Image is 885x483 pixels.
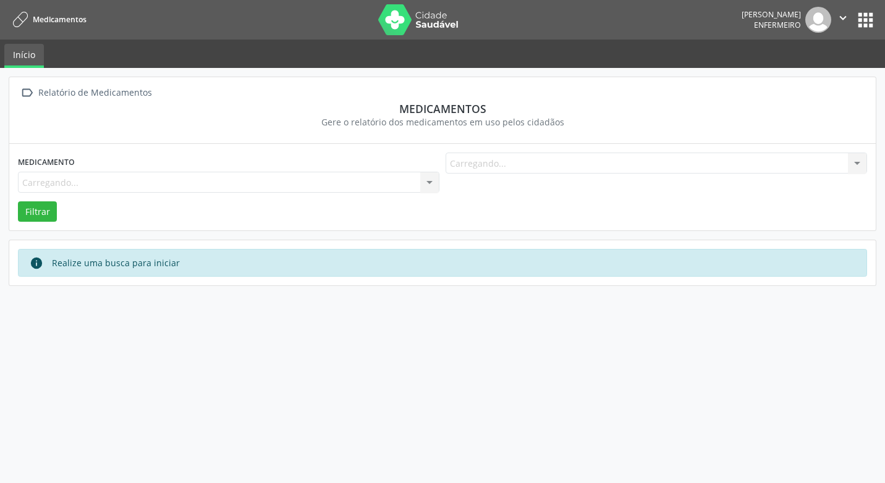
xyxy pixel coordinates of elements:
[836,11,850,25] i: 
[805,7,831,33] img: img
[754,20,801,30] span: Enfermeiro
[18,84,36,102] i: 
[4,44,44,68] a: Início
[18,102,867,115] div: Medicamentos
[18,201,57,222] button: Filtrar
[9,9,87,30] a: Medicamentos
[30,256,43,270] i: info
[18,84,154,102] a:  Relatório de Medicamentos
[742,9,801,20] div: [PERSON_NAME]
[18,115,867,128] div: Gere o relatório dos medicamentos em uso pelos cidadãos
[855,9,876,31] button: apps
[52,256,180,270] div: Realize uma busca para iniciar
[18,153,75,172] label: Medicamento
[831,7,855,33] button: 
[36,84,154,102] div: Relatório de Medicamentos
[33,14,87,25] span: Medicamentos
